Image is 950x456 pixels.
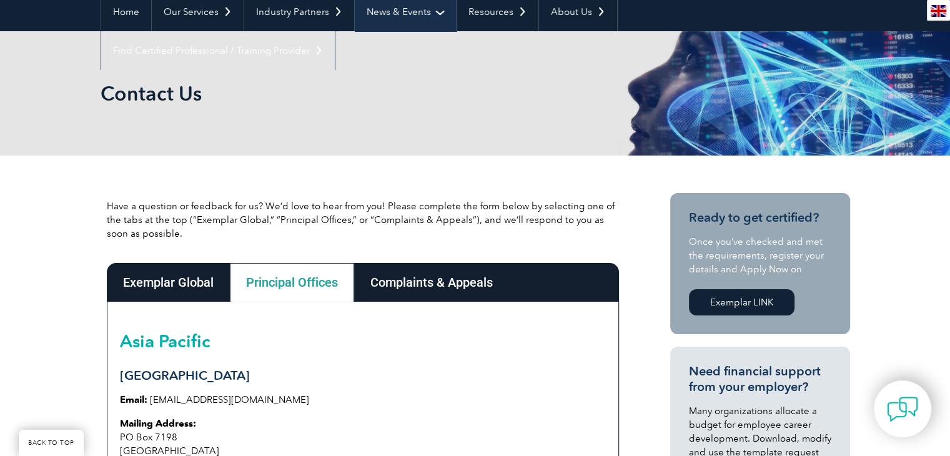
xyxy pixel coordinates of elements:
a: [EMAIL_ADDRESS][DOMAIN_NAME] [150,394,309,405]
strong: Mailing Address: [120,418,196,429]
strong: Email: [120,394,147,405]
img: contact-chat.png [887,394,918,425]
a: Find Certified Professional / Training Provider [101,31,335,70]
img: en [931,5,946,17]
h3: Need financial support from your employer? [689,364,831,395]
h1: Contact Us [101,81,580,106]
h3: Ready to get certified? [689,210,831,226]
p: Have a question or feedback for us? We’d love to hear from you! Please complete the form below by... [107,199,619,240]
div: Exemplar Global [107,263,230,302]
div: Complaints & Appeals [354,263,509,302]
a: Exemplar LINK [689,289,794,315]
div: Principal Offices [230,263,354,302]
h3: [GEOGRAPHIC_DATA] [120,368,606,384]
a: BACK TO TOP [19,430,84,456]
p: Once you’ve checked and met the requirements, register your details and Apply Now on [689,235,831,276]
h2: Asia Pacific [120,331,606,351]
